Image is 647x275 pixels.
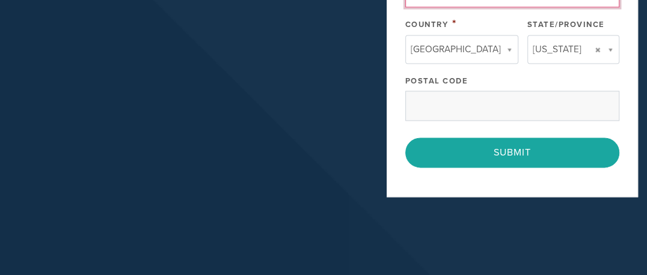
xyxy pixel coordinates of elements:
[533,41,581,57] span: [US_STATE]
[405,76,468,86] label: Postal Code
[527,20,605,29] label: State/Province
[452,17,457,30] span: This field is required.
[405,20,449,29] label: Country
[411,41,501,57] span: [GEOGRAPHIC_DATA]
[405,137,619,168] input: Submit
